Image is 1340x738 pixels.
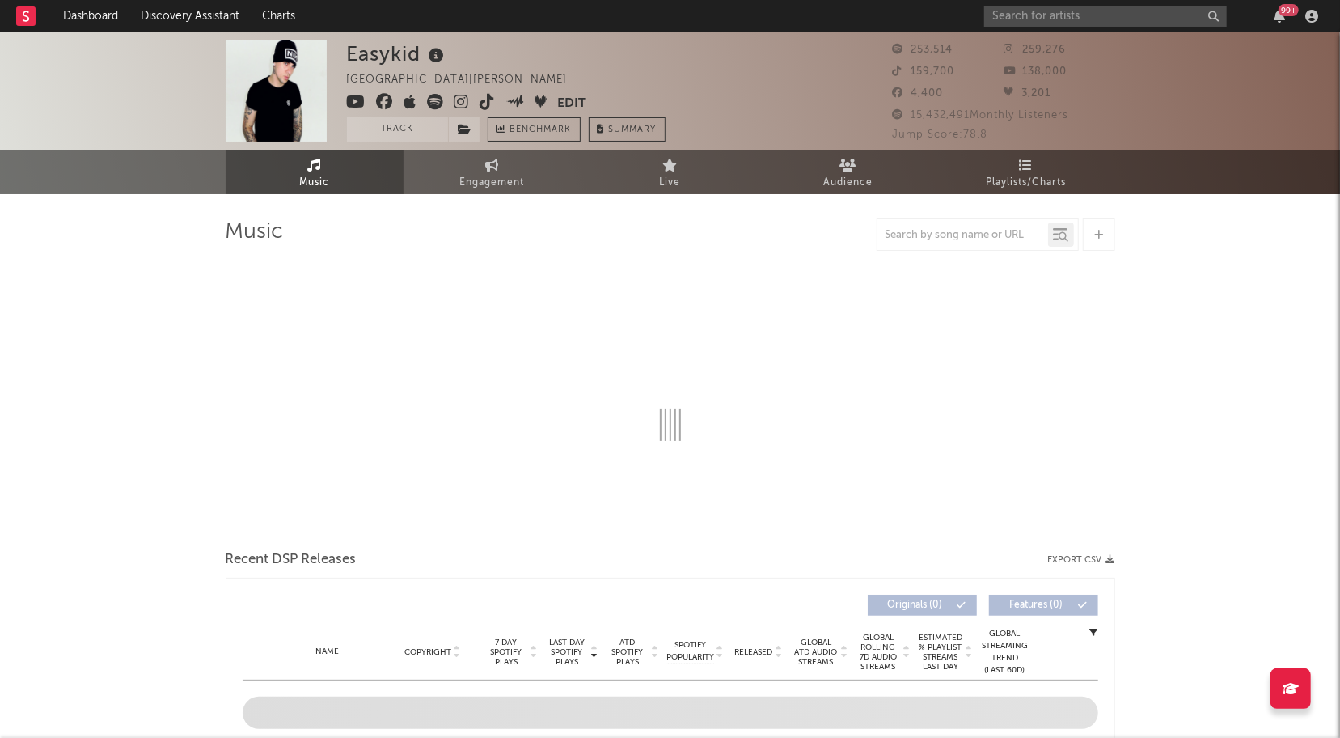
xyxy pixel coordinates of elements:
div: 99 + [1279,4,1299,16]
span: Summary [609,125,657,134]
span: ATD Spotify Plays [607,638,649,667]
span: Global Rolling 7D Audio Streams [856,633,901,672]
span: Playlists/Charts [986,173,1066,193]
span: Spotify Popularity [666,639,714,664]
span: 159,700 [893,66,955,77]
a: Benchmark [488,117,581,142]
span: 4,400 [893,88,944,99]
button: Export CSV [1048,555,1115,565]
div: Easykid [347,40,449,67]
span: 3,201 [1004,88,1050,99]
span: Originals ( 0 ) [878,600,953,610]
span: 7 Day Spotify Plays [485,638,528,667]
input: Search for artists [984,6,1227,27]
span: Last Day Spotify Plays [546,638,589,667]
span: 253,514 [893,45,953,55]
span: Recent DSP Releases [226,550,357,570]
a: Engagement [404,150,581,194]
button: Originals(0) [868,595,977,616]
input: Search by song name or URL [877,229,1048,242]
span: 15,432,491 Monthly Listeners [893,110,1069,121]
a: Music [226,150,404,194]
a: Audience [759,150,937,194]
span: Global ATD Audio Streams [794,638,839,667]
span: Live [660,173,681,193]
button: Summary [589,117,666,142]
a: Live [581,150,759,194]
div: Name [275,646,381,658]
button: 99+ [1274,10,1285,23]
button: Track [347,117,448,142]
span: Estimated % Playlist Streams Last Day [919,633,963,672]
span: Features ( 0 ) [1000,600,1074,610]
a: Playlists/Charts [937,150,1115,194]
span: Benchmark [510,121,572,140]
span: Music [299,173,329,193]
span: Released [735,647,773,657]
button: Edit [557,94,586,114]
div: Global Streaming Trend (Last 60D) [981,628,1029,676]
span: Engagement [460,173,525,193]
span: 138,000 [1004,66,1067,77]
div: [GEOGRAPHIC_DATA] | [PERSON_NAME] [347,70,586,90]
span: 259,276 [1004,45,1066,55]
button: Features(0) [989,595,1098,616]
span: Audience [823,173,873,193]
span: Copyright [404,647,451,657]
span: Jump Score: 78.8 [893,129,988,140]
